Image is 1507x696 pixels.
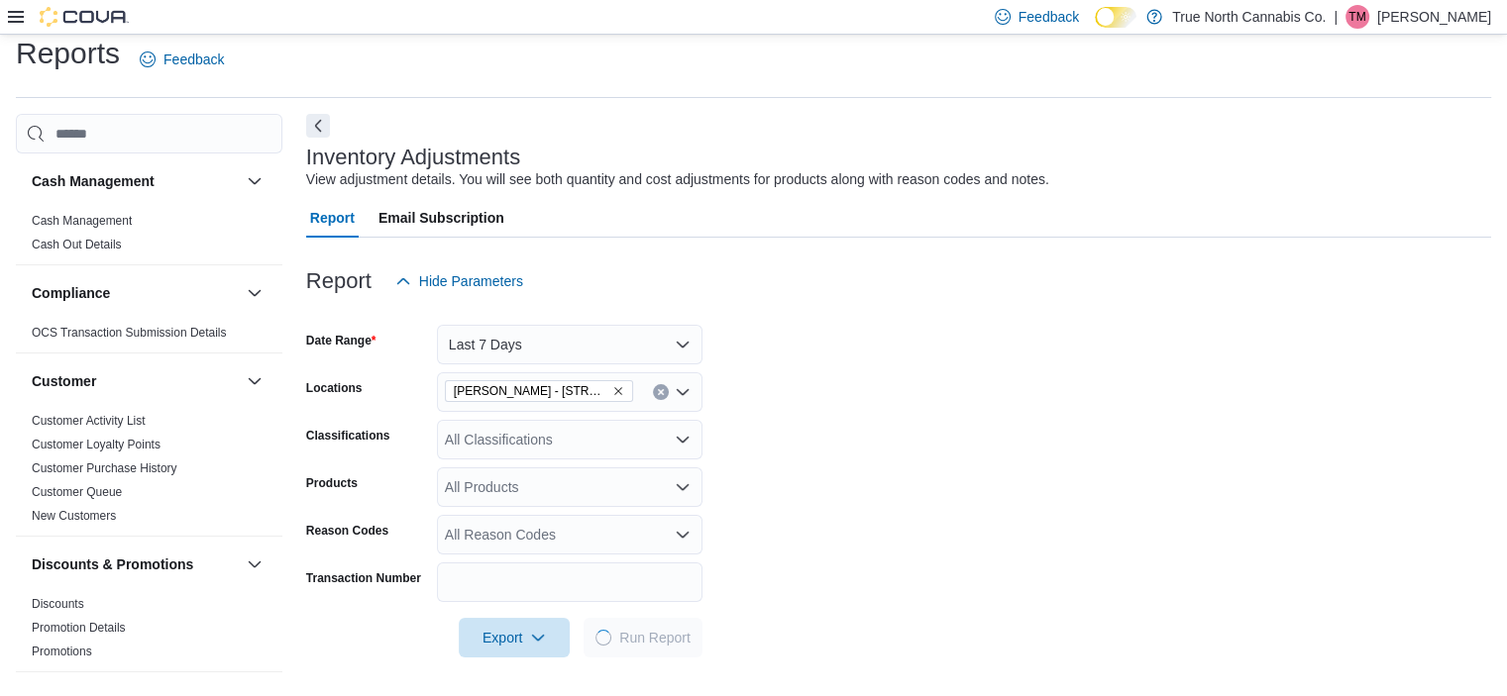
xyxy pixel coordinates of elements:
[653,384,669,400] button: Clear input
[1095,28,1096,29] span: Dark Mode
[32,644,92,659] span: Promotions
[595,630,611,646] span: Loading
[32,413,146,429] span: Customer Activity List
[32,437,161,452] span: Customer Loyalty Points
[32,283,239,303] button: Compliance
[1377,5,1491,29] p: [PERSON_NAME]
[1348,5,1365,29] span: TM
[32,554,239,574] button: Discounts & Promotions
[32,645,92,658] a: Promotions
[32,460,177,476] span: Customer Purchase History
[243,281,267,305] button: Compliance
[32,461,177,475] a: Customer Purchase History
[306,380,363,396] label: Locations
[675,432,691,447] button: Open list of options
[40,7,129,27] img: Cova
[32,171,155,191] h3: Cash Management
[675,384,691,400] button: Open list of options
[1172,5,1326,29] p: True North Cannabis Co.
[32,371,96,391] h3: Customer
[387,261,531,301] button: Hide Parameters
[306,269,372,293] h3: Report
[16,592,282,671] div: Discounts & Promotions
[132,40,232,79] a: Feedback
[32,485,122,499] a: Customer Queue
[1019,7,1079,27] span: Feedback
[675,479,691,495] button: Open list of options
[32,509,116,523] a: New Customers
[459,618,570,657] button: Export
[32,325,227,341] span: OCS Transaction Submission Details
[16,34,120,73] h1: Reports
[32,237,122,252] span: Cash Out Details
[32,554,193,574] h3: Discounts & Promotions
[32,371,239,391] button: Customer
[306,570,421,586] label: Transaction Number
[32,620,126,636] span: Promotion Details
[32,597,84,611] a: Discounts
[419,271,523,291] span: Hide Parameters
[32,326,227,340] a: OCS Transaction Submission Details
[378,198,504,238] span: Email Subscription
[454,381,608,401] span: [PERSON_NAME] - [STREET_ADDRESS]
[32,596,84,612] span: Discounts
[32,621,126,635] a: Promotion Details
[16,209,282,264] div: Cash Management
[1095,7,1136,28] input: Dark Mode
[32,508,116,524] span: New Customers
[163,50,224,69] span: Feedback
[16,409,282,536] div: Customer
[16,321,282,352] div: Compliance
[306,333,377,348] label: Date Range
[32,214,132,228] a: Cash Management
[584,618,702,657] button: LoadingRun Report
[310,198,355,238] span: Report
[675,527,691,543] button: Open list of options
[471,618,558,657] span: Export
[619,628,691,647] span: Run Report
[32,171,239,191] button: Cash Management
[437,325,702,364] button: Last 7 Days
[243,552,267,576] button: Discounts & Promotions
[445,380,633,402] span: Hamilton - 326 Ottawa St N
[306,146,520,169] h3: Inventory Adjustments
[32,438,161,451] a: Customer Loyalty Points
[306,114,330,138] button: Next
[306,523,388,539] label: Reason Codes
[1334,5,1338,29] p: |
[32,414,146,428] a: Customer Activity List
[243,169,267,193] button: Cash Management
[306,169,1049,190] div: View adjustment details. You will see both quantity and cost adjustments for products along with ...
[243,369,267,393] button: Customer
[1346,5,1369,29] div: Tarryn Marr
[306,428,390,444] label: Classifications
[32,213,132,229] span: Cash Management
[32,238,122,251] a: Cash Out Details
[32,283,110,303] h3: Compliance
[32,484,122,500] span: Customer Queue
[612,385,624,397] button: Remove Hamilton - 326 Ottawa St N from selection in this group
[306,475,358,491] label: Products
